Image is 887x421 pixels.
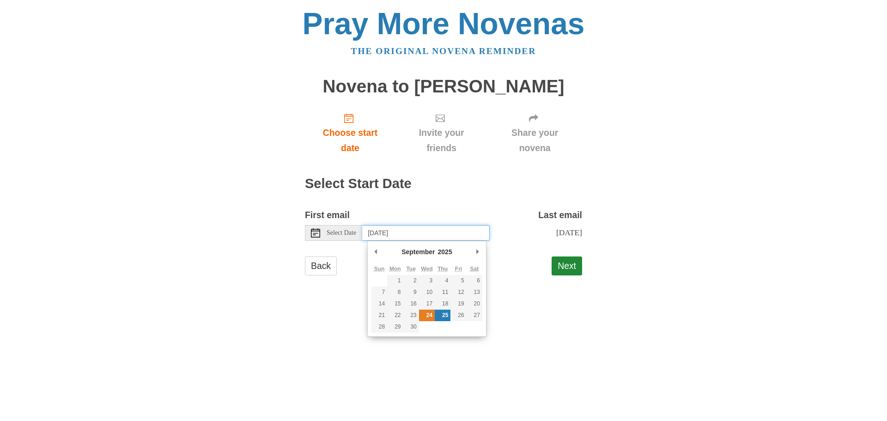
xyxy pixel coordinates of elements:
[556,228,582,237] span: [DATE]
[371,321,387,333] button: 28
[400,245,436,259] div: September
[327,230,356,236] span: Select Date
[435,275,450,287] button: 4
[552,256,582,275] button: Next
[467,310,482,321] button: 27
[387,275,403,287] button: 1
[387,321,403,333] button: 29
[467,298,482,310] button: 20
[403,287,419,298] button: 9
[455,266,462,272] abbr: Friday
[403,321,419,333] button: 30
[395,105,487,160] a: Invite your friends
[406,266,415,272] abbr: Tuesday
[467,287,482,298] button: 13
[305,177,582,191] h2: Select Start Date
[450,275,466,287] button: 5
[305,77,582,97] h1: Novena to [PERSON_NAME]
[305,256,337,275] a: Back
[450,287,466,298] button: 12
[305,207,350,223] label: First email
[305,105,395,160] a: Choose start date
[419,310,435,321] button: 24
[362,225,490,241] input: Use the arrow keys to pick a date
[389,266,401,272] abbr: Monday
[374,266,385,272] abbr: Sunday
[470,266,479,272] abbr: Saturday
[473,245,482,259] button: Next Month
[538,207,582,223] label: Last email
[421,266,432,272] abbr: Wednesday
[371,245,381,259] button: Previous Month
[435,310,450,321] button: 25
[403,310,419,321] button: 23
[387,310,403,321] button: 22
[314,125,386,156] span: Choose start date
[387,287,403,298] button: 8
[403,275,419,287] button: 2
[419,298,435,310] button: 17
[371,287,387,298] button: 7
[405,125,478,156] span: Invite your friends
[435,298,450,310] button: 18
[450,298,466,310] button: 19
[435,287,450,298] button: 11
[403,298,419,310] button: 16
[419,275,435,287] button: 3
[351,46,536,56] a: The original novena reminder
[303,6,585,41] a: Pray More Novenas
[497,125,573,156] span: Share your novena
[437,245,454,259] div: 2025
[450,310,466,321] button: 26
[419,287,435,298] button: 10
[371,310,387,321] button: 21
[387,298,403,310] button: 15
[371,298,387,310] button: 14
[467,275,482,287] button: 6
[437,266,448,272] abbr: Thursday
[487,105,582,160] a: Share your novena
